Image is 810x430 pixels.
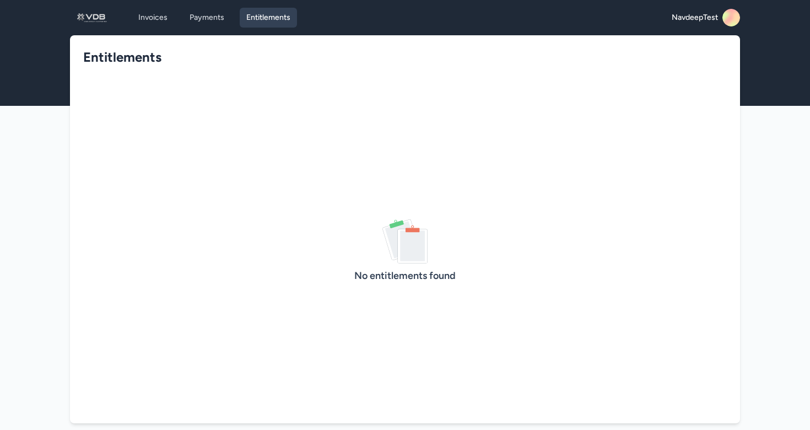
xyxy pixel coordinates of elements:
[74,9,110,26] img: logo_1740403428.png
[354,268,456,283] p: No entitlements found
[183,8,231,28] a: Payments
[672,9,740,26] a: NavdeepTest
[240,8,297,28] a: Entitlements
[672,12,718,23] span: NavdeepTest
[83,49,718,66] h1: Entitlements
[132,8,174,28] a: Invoices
